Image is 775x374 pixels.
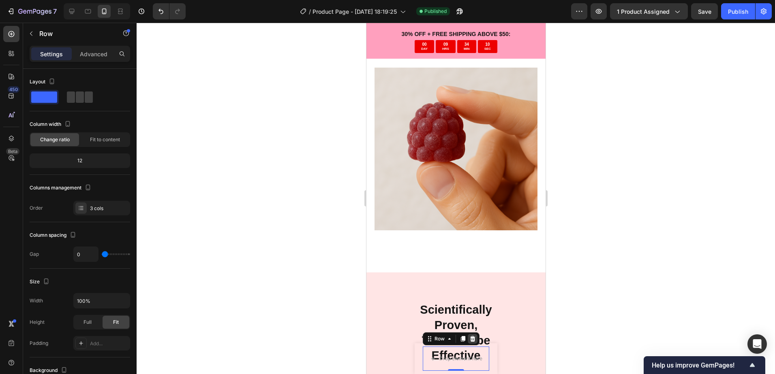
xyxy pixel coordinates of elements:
[40,50,63,58] p: Settings
[698,8,711,15] span: Save
[6,148,19,155] div: Beta
[3,3,60,19] button: 7
[39,29,108,38] p: Row
[30,276,51,287] div: Size
[691,3,718,19] button: Save
[30,204,43,212] div: Order
[30,183,93,193] div: Columns management
[747,334,767,354] div: Open Intercom Messenger
[617,7,670,16] span: 1 product assigned
[74,293,130,308] input: Auto
[721,3,755,19] button: Publish
[53,6,57,16] p: 7
[366,23,546,374] iframe: Design area
[30,319,45,326] div: Height
[30,251,39,258] div: Gap
[728,7,748,16] div: Publish
[80,50,107,58] p: Advanced
[652,361,747,369] span: Help us improve GemPages!
[313,7,397,16] span: Product Page - [DATE] 18:19:25
[90,340,128,347] div: Add...
[30,76,57,87] div: Layout
[652,360,757,370] button: Show survey - Help us improve GemPages!
[30,230,78,241] div: Column spacing
[30,340,48,347] div: Padding
[30,119,73,130] div: Column width
[90,205,128,212] div: 3 cols
[74,247,98,261] input: Auto
[30,297,43,304] div: Width
[424,8,447,15] span: Published
[83,319,92,326] span: Full
[309,7,311,16] span: /
[113,319,119,326] span: Fit
[31,155,128,166] div: 12
[90,136,120,143] span: Fit to content
[610,3,688,19] button: 1 product assigned
[153,3,186,19] div: Undo/Redo
[8,86,19,93] div: 450
[40,136,70,143] span: Change ratio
